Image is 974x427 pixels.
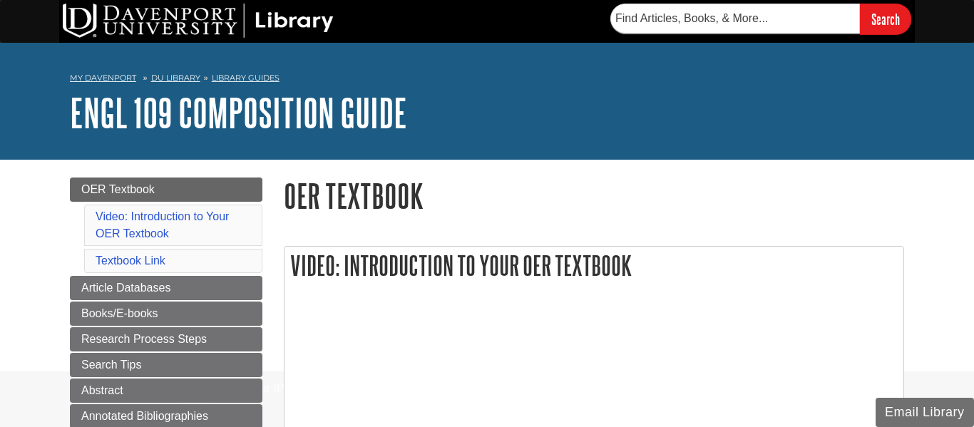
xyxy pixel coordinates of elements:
[81,359,141,371] span: Search Tips
[96,210,229,240] a: Video: Introduction to Your OER Textbook
[610,4,911,34] form: Searches DU Library's articles, books, and more
[63,4,334,38] img: DU Library
[284,247,903,284] h2: Video: Introduction to Your OER Textbook
[70,276,262,300] a: Article Databases
[70,178,262,202] a: OER Textbook
[81,183,155,195] span: OER Textbook
[70,327,262,351] a: Research Process Steps
[81,333,207,345] span: Research Process Steps
[610,4,860,34] input: Find Articles, Books, & More...
[81,282,170,294] span: Article Databases
[70,302,262,326] a: Books/E-books
[284,178,904,214] h1: OER Textbook
[860,4,911,34] input: Search
[70,68,904,91] nav: breadcrumb
[70,353,262,377] a: Search Tips
[876,398,974,427] button: Email Library
[212,73,280,83] a: Library Guides
[81,410,208,422] span: Annotated Bibliographies
[70,379,262,403] a: Abstract
[96,254,165,267] a: Textbook Link
[70,72,136,84] a: My Davenport
[81,384,123,396] span: Abstract
[81,307,158,319] span: Books/E-books
[151,73,200,83] a: DU Library
[70,91,407,135] a: ENGL 109 Composition Guide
